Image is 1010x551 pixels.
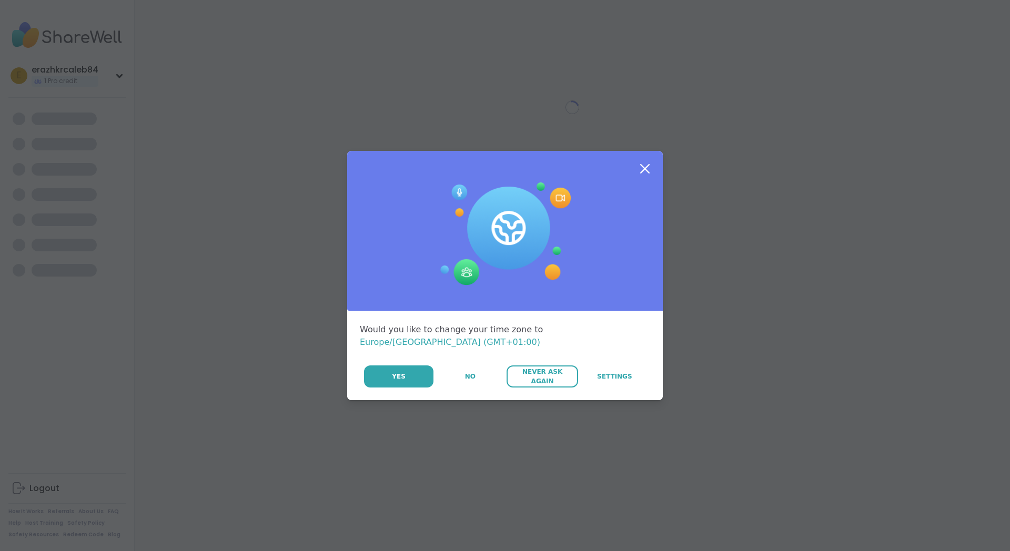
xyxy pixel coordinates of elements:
[465,372,476,381] span: No
[364,365,433,387] button: Yes
[507,365,578,387] button: Never Ask Again
[435,365,506,387] button: No
[392,372,406,381] span: Yes
[360,337,540,347] span: Europe/[GEOGRAPHIC_DATA] (GMT+01:00)
[579,365,650,387] a: Settings
[360,323,650,349] div: Would you like to change your time zone to
[439,182,571,285] img: Session Experience
[597,372,632,381] span: Settings
[512,367,572,386] span: Never Ask Again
